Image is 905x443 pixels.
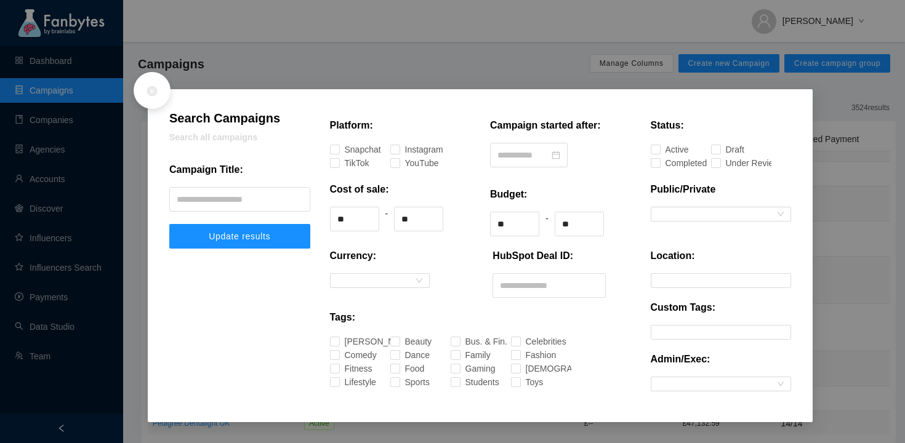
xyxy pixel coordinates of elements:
[490,187,527,202] p: Budget:
[345,362,354,375] div: Fitness
[146,85,158,97] span: close-circle
[651,118,684,133] p: Status:
[651,249,695,263] p: Location:
[405,156,416,170] div: YouTube
[385,207,388,231] div: -
[493,249,573,263] p: HubSpot Deal ID:
[330,310,355,325] p: Tags:
[651,182,716,197] p: Public/Private
[330,118,373,133] p: Platform:
[465,362,475,375] div: Gaming
[345,143,357,156] div: Snapchat
[526,348,536,362] div: Fashion
[405,348,413,362] div: Dance
[330,249,377,263] p: Currency:
[526,362,558,375] div: [DEMOGRAPHIC_DATA]
[651,352,710,367] p: Admin/Exec:
[545,212,549,236] div: -
[405,143,418,156] div: Instagram
[345,375,355,389] div: Lifestyle
[169,130,310,144] p: Search all campaigns
[490,118,601,133] p: Campaign started after:
[345,335,368,348] div: [PERSON_NAME]
[666,143,674,156] div: Active
[726,143,732,156] div: Draft
[345,348,355,362] div: Comedy
[465,348,474,362] div: Family
[169,162,243,177] p: Campaign Title:
[405,375,413,389] div: Sports
[526,335,539,348] div: Celebrities
[726,156,744,170] div: Under Review
[465,375,477,389] div: Students
[405,335,414,348] div: Beauty
[345,156,353,170] div: TikTok
[526,375,532,389] div: Toys
[330,182,389,197] p: Cost of sale:
[169,224,310,249] button: Update results
[651,300,715,315] p: Custom Tags:
[465,335,480,348] div: Bus. & Fin.
[405,362,412,375] div: Food
[666,156,680,170] div: Completed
